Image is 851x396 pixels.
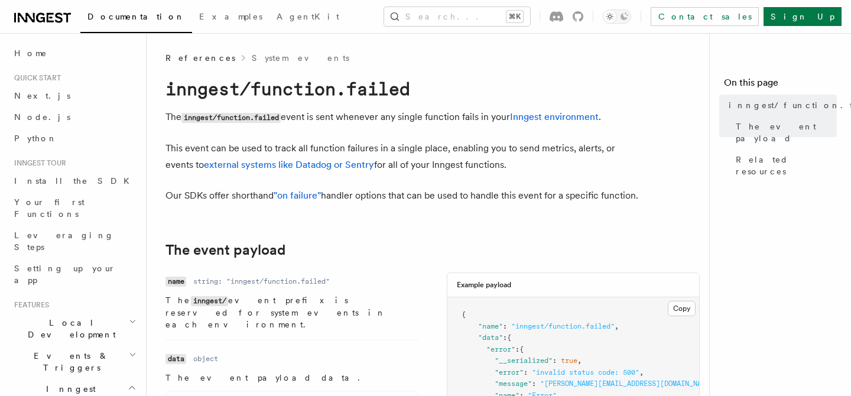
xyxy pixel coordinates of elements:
[495,356,553,365] span: "__serialized"
[561,356,577,365] span: true
[14,197,85,219] span: Your first Functions
[639,368,644,376] span: ,
[731,116,837,149] a: The event payload
[9,158,66,168] span: Inngest tour
[14,134,57,143] span: Python
[165,187,638,204] p: Our SDKs offer shorthand handler options that can be used to handle this event for a specific fun...
[731,149,837,182] a: Related resources
[181,113,281,123] code: inngest/function.failed
[577,356,582,365] span: ,
[503,322,507,330] span: :
[519,345,524,353] span: {
[503,333,507,342] span: :
[9,85,139,106] a: Next.js
[14,176,137,186] span: Install the SDK
[165,242,285,258] a: The event payload
[269,4,346,32] a: AgentKit
[14,47,47,59] span: Home
[668,301,696,316] button: Copy
[495,368,524,376] span: "error"
[165,78,410,99] code: inngest/function.failed
[87,12,185,21] span: Documentation
[193,354,218,363] dd: object
[165,372,418,384] p: The event payload data.
[553,356,557,365] span: :
[495,379,532,388] span: "message"
[252,52,349,64] a: System events
[277,12,339,21] span: AgentKit
[457,280,511,290] h3: Example payload
[9,43,139,64] a: Home
[9,312,139,345] button: Local Development
[9,73,61,83] span: Quick start
[9,191,139,225] a: Your first Functions
[515,345,519,353] span: :
[506,11,523,22] kbd: ⌘K
[478,322,503,330] span: "name"
[192,4,269,32] a: Examples
[9,350,129,374] span: Events & Triggers
[486,345,515,353] span: "error"
[165,52,235,64] span: References
[14,112,70,122] span: Node.js
[9,317,129,340] span: Local Development
[532,379,536,388] span: :
[507,333,511,342] span: {
[14,231,114,252] span: Leveraging Steps
[736,121,837,144] span: The event payload
[80,4,192,33] a: Documentation
[9,170,139,191] a: Install the SDK
[274,190,321,201] a: "on failure"
[191,296,228,306] code: inngest/
[9,225,139,258] a: Leveraging Steps
[9,258,139,291] a: Setting up your app
[511,322,615,330] span: "inngest/function.failed"
[524,368,528,376] span: :
[764,7,842,26] a: Sign Up
[165,354,186,364] code: data
[532,368,639,376] span: "invalid status code: 500"
[615,322,619,330] span: ,
[462,310,466,319] span: {
[724,95,837,116] a: inngest/function.failed
[14,91,70,100] span: Next.js
[9,128,139,149] a: Python
[165,140,638,173] p: This event can be used to track all function failures in a single place, enabling you to send met...
[478,333,503,342] span: "data"
[165,109,638,126] p: The event is sent whenever any single function fails in your .
[384,7,530,26] button: Search...⌘K
[736,154,837,177] span: Related resources
[9,345,139,378] button: Events & Triggers
[14,264,116,285] span: Setting up your app
[510,111,599,122] a: Inngest environment
[724,76,837,95] h4: On this page
[193,277,330,286] dd: string: "inngest/function.failed"
[603,9,631,24] button: Toggle dark mode
[204,159,374,170] a: external systems like Datadog or Sentry
[651,7,759,26] a: Contact sales
[9,300,49,310] span: Features
[165,277,186,287] code: name
[199,12,262,21] span: Examples
[9,106,139,128] a: Node.js
[165,294,418,330] p: The event prefix is reserved for system events in each environment.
